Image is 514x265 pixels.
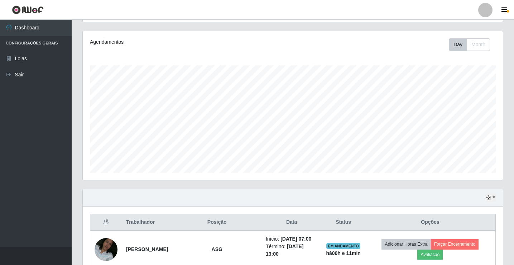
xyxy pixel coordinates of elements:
[326,250,361,256] strong: há 00 h e 11 min
[261,214,322,231] th: Data
[266,235,317,243] li: Início:
[381,239,431,249] button: Adicionar Horas Extra
[449,38,467,51] button: Day
[90,38,253,46] div: Agendamentos
[449,38,496,51] div: Toolbar with button groups
[431,239,479,249] button: Forçar Encerramento
[449,38,490,51] div: First group
[417,250,443,260] button: Avaliação
[172,214,261,231] th: Posição
[322,214,365,231] th: Status
[12,5,44,14] img: CoreUI Logo
[326,243,360,249] span: EM ANDAMENTO
[467,38,490,51] button: Month
[126,246,168,252] strong: [PERSON_NAME]
[280,236,311,242] time: [DATE] 07:00
[212,246,222,252] strong: ASG
[365,214,496,231] th: Opções
[122,214,172,231] th: Trabalhador
[266,243,317,258] li: Término:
